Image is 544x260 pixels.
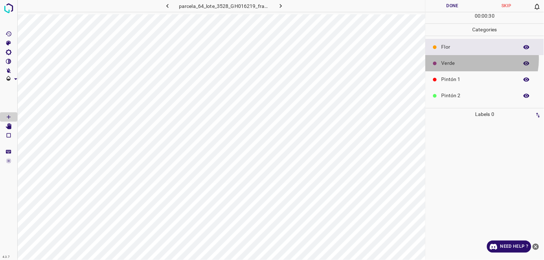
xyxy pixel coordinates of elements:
[531,241,540,253] button: close-help
[442,59,515,67] p: Verde
[179,2,269,12] h6: parcela_64_lote_3528_GH016219_frame_00091_88021.jpg
[442,76,515,83] p: Pintón 1
[2,2,15,15] img: logo
[489,12,495,20] p: 30
[428,108,542,120] p: Labels 0
[475,12,495,23] div: : :
[426,55,544,71] div: Verde
[426,24,544,36] p: Categories
[487,241,531,253] a: Need Help ?
[426,104,544,120] div: Pintón 3
[426,71,544,88] div: Pintón 1
[1,254,12,260] div: 4.3.7
[426,88,544,104] div: Pintón 2
[482,12,488,20] p: 00
[442,43,515,51] p: Flor
[442,92,515,99] p: Pintón 2
[475,12,481,20] p: 00
[426,39,544,55] div: Flor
